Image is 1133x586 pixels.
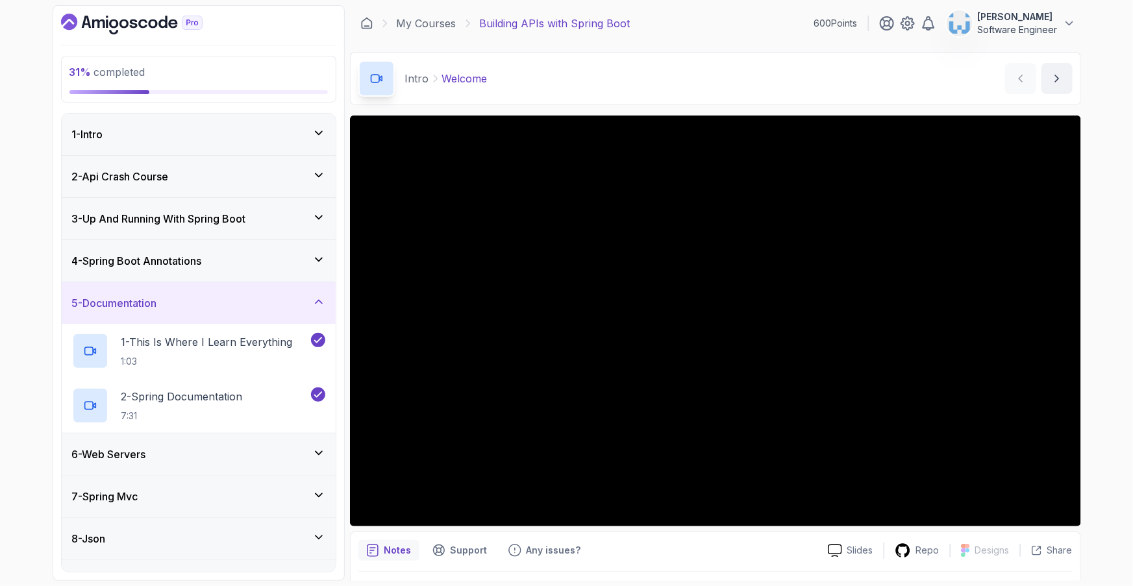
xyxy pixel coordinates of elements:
[1020,544,1073,557] button: Share
[62,198,336,239] button: 3-Up And Running With Spring Boot
[442,71,488,86] p: Welcome
[480,16,630,31] p: Building APIs with Spring Boot
[62,156,336,197] button: 2-Api Crash Course
[62,518,336,559] button: 8-Json
[69,66,145,79] span: completed
[121,389,243,404] p: 2 - Spring Documentation
[947,11,972,36] img: user profile image
[72,211,246,226] h3: 3 - Up And Running With Spring Boot
[62,114,336,155] button: 1-Intro
[72,253,202,269] h3: 4 - Spring Boot Annotations
[72,489,138,504] h3: 7 - Spring Mvc
[916,544,940,557] p: Repo
[1005,63,1036,94] button: previous content
[1041,63,1073,94] button: next content
[501,540,589,561] button: Feedback button
[384,544,412,557] p: Notes
[62,282,336,324] button: 5-Documentation
[978,23,1058,36] p: Software Engineer
[61,14,232,34] a: Dashboard
[69,66,92,79] span: 31 %
[884,543,950,559] a: Repo
[72,387,325,424] button: 2-Spring Documentation7:31
[72,446,146,462] h3: 6 - Web Servers
[350,116,1081,526] iframe: 1 - Hi
[425,540,495,561] button: Support button
[121,355,293,368] p: 1:03
[405,71,429,86] p: Intro
[397,16,456,31] a: My Courses
[947,10,1076,36] button: user profile image[PERSON_NAME]Software Engineer
[978,10,1058,23] p: [PERSON_NAME]
[62,476,336,517] button: 7-Spring Mvc
[975,544,1010,557] p: Designs
[1047,544,1073,557] p: Share
[72,333,325,369] button: 1-This Is Where I Learn Everything1:03
[360,17,373,30] a: Dashboard
[62,433,336,475] button: 6-Web Servers
[72,531,106,546] h3: 8 - Json
[358,540,419,561] button: notes button
[62,240,336,282] button: 4-Spring Boot Annotations
[121,409,243,422] p: 7:31
[72,295,157,311] h3: 5 - Documentation
[817,544,884,557] a: Slides
[451,544,488,557] p: Support
[527,544,581,557] p: Any issues?
[121,334,293,350] p: 1 - This Is Where I Learn Everything
[72,169,169,184] h3: 2 - Api Crash Course
[72,127,103,142] h3: 1 - Intro
[814,17,858,30] p: 600 Points
[847,544,873,557] p: Slides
